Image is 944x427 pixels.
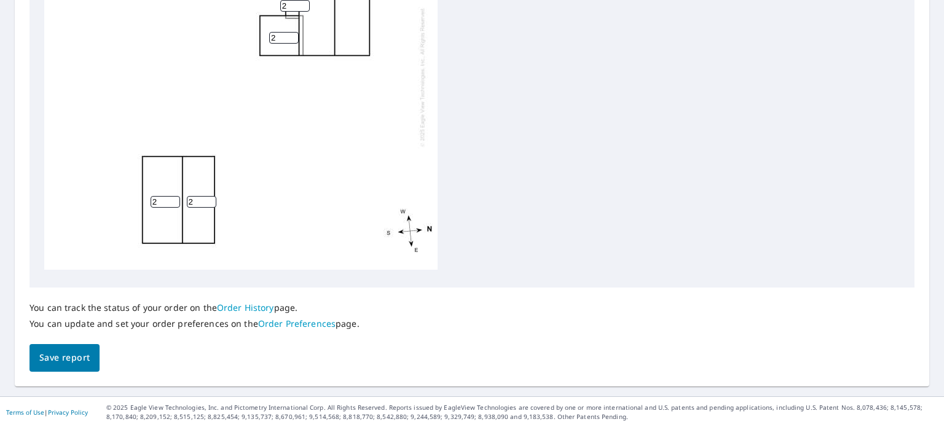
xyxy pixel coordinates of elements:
[258,318,336,329] a: Order Preferences
[29,318,360,329] p: You can update and set your order preferences on the page.
[6,409,88,416] p: |
[48,408,88,417] a: Privacy Policy
[39,350,90,366] span: Save report
[29,344,100,372] button: Save report
[6,408,44,417] a: Terms of Use
[217,302,274,313] a: Order History
[106,403,938,421] p: © 2025 Eagle View Technologies, Inc. and Pictometry International Corp. All Rights Reserved. Repo...
[29,302,360,313] p: You can track the status of your order on the page.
